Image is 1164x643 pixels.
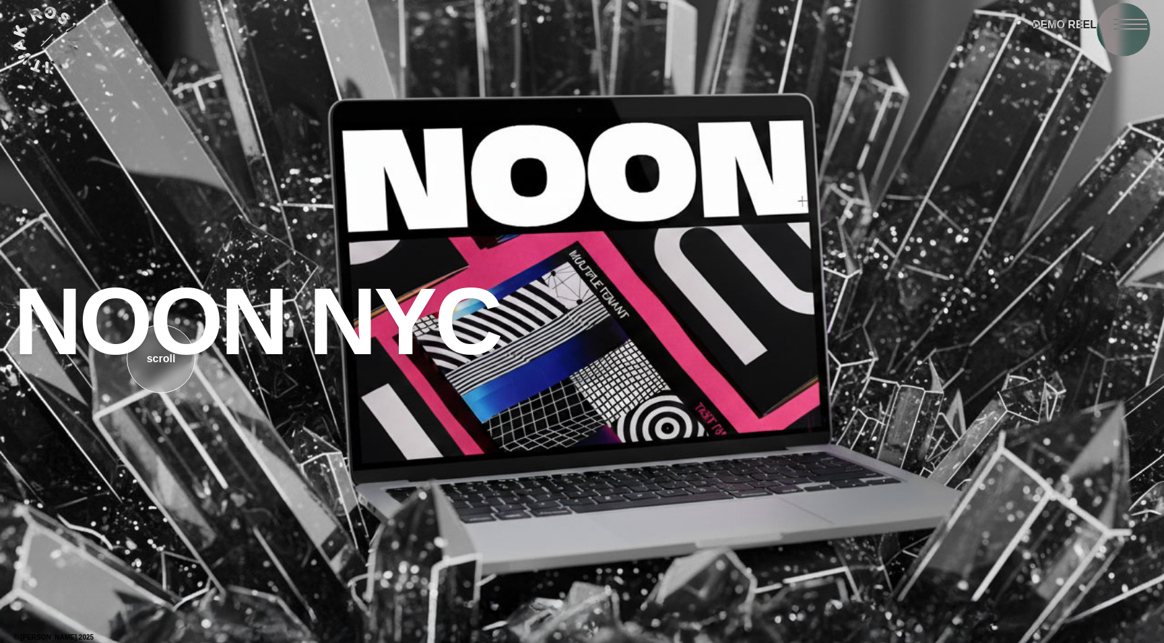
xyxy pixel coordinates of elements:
div: N [13,274,79,369]
div: N [309,274,374,369]
div: O [79,274,150,369]
div: O [150,274,220,369]
div: Y [374,274,434,369]
div: C [434,274,500,369]
div: N [220,274,286,369]
a: DEMO REEL [1033,16,1097,34]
